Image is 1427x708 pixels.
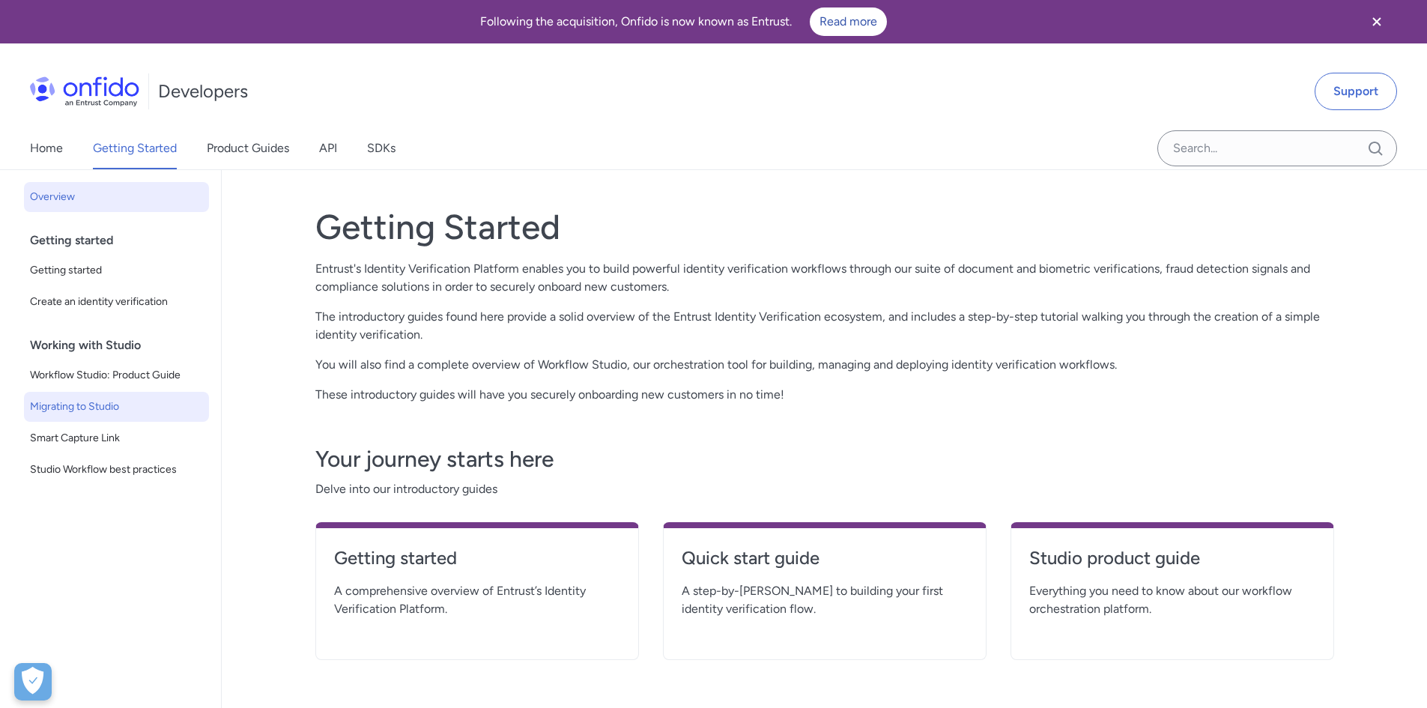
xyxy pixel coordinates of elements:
[1029,546,1315,570] h4: Studio product guide
[315,480,1334,498] span: Delve into our introductory guides
[30,293,203,311] span: Create an identity verification
[367,127,396,169] a: SDKs
[682,546,968,582] a: Quick start guide
[334,546,620,570] h4: Getting started
[30,226,215,255] div: Getting started
[334,546,620,582] a: Getting started
[1029,546,1315,582] a: Studio product guide
[93,127,177,169] a: Getting Started
[30,188,203,206] span: Overview
[315,386,1334,404] p: These introductory guides will have you securely onboarding new customers in no time!
[30,398,203,416] span: Migrating to Studio
[18,7,1349,36] div: Following the acquisition, Onfido is now known as Entrust.
[24,255,209,285] a: Getting started
[14,663,52,701] div: Cookie Preferences
[1157,130,1397,166] input: Onfido search input field
[24,360,209,390] a: Workflow Studio: Product Guide
[30,127,63,169] a: Home
[315,260,1334,296] p: Entrust's Identity Verification Platform enables you to build powerful identity verification work...
[1315,73,1397,110] a: Support
[24,287,209,317] a: Create an identity verification
[315,206,1334,248] h1: Getting Started
[30,76,139,106] img: Onfido Logo
[810,7,887,36] a: Read more
[14,663,52,701] button: Open Preferences
[334,582,620,618] span: A comprehensive overview of Entrust’s Identity Verification Platform.
[30,366,203,384] span: Workflow Studio: Product Guide
[1368,13,1386,31] svg: Close banner
[24,392,209,422] a: Migrating to Studio
[30,429,203,447] span: Smart Capture Link
[315,308,1334,344] p: The introductory guides found here provide a solid overview of the Entrust Identity Verification ...
[207,127,289,169] a: Product Guides
[1029,582,1315,618] span: Everything you need to know about our workflow orchestration platform.
[158,79,248,103] h1: Developers
[30,461,203,479] span: Studio Workflow best practices
[1349,3,1405,40] button: Close banner
[30,261,203,279] span: Getting started
[319,127,337,169] a: API
[24,455,209,485] a: Studio Workflow best practices
[24,423,209,453] a: Smart Capture Link
[682,582,968,618] span: A step-by-[PERSON_NAME] to building your first identity verification flow.
[682,546,968,570] h4: Quick start guide
[315,444,1334,474] h3: Your journey starts here
[315,356,1334,374] p: You will also find a complete overview of Workflow Studio, our orchestration tool for building, m...
[24,182,209,212] a: Overview
[30,330,215,360] div: Working with Studio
